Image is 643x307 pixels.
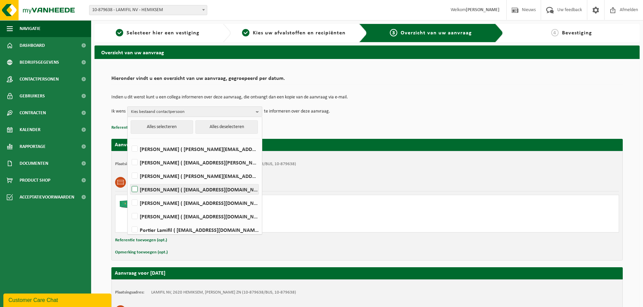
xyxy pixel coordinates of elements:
[151,290,296,295] td: LAMIFIL NV, 2620 HEMIKSEM, [PERSON_NAME] ZN (10-879638/BUS, 10-879638)
[111,95,623,100] p: Indien u dit wenst kunt u een collega informeren over deze aanvraag, die ontvangt dan een kopie v...
[130,198,259,208] label: [PERSON_NAME] ( [EMAIL_ADDRESS][DOMAIN_NAME] )
[130,225,259,235] label: Portier Lamifil ( [EMAIL_ADDRESS][DOMAIN_NAME] )
[131,120,193,134] button: Alles selecteren
[98,29,217,37] a: 1Selecteer hier een vestiging
[20,88,45,104] span: Gebruikers
[20,54,59,71] span: Bedrijfsgegevens
[20,172,50,189] span: Product Shop
[89,5,207,15] span: 10-879638 - LAMIFIL NV - HEMIKSEM
[562,30,592,36] span: Bevestiging
[131,107,253,117] span: Kies bestaand contactpersoon
[242,29,249,36] span: 2
[115,271,165,276] strong: Aanvraag voor [DATE]
[20,189,74,206] span: Acceptatievoorwaarden
[115,290,144,295] strong: Plaatsingsadres:
[130,171,259,181] label: [PERSON_NAME] ( [PERSON_NAME][EMAIL_ADDRESS][DOMAIN_NAME] )
[20,37,45,54] span: Dashboard
[111,76,623,85] h2: Hieronder vindt u een overzicht van uw aanvraag, gegroepeerd per datum.
[264,106,330,117] p: te informeren over deze aanvraag.
[130,144,259,154] label: [PERSON_NAME] ( [PERSON_NAME][EMAIL_ADDRESS][DOMAIN_NAME] )
[95,45,640,59] h2: Overzicht van uw aanvraag
[116,29,123,36] span: 1
[111,106,126,117] p: Ik wens
[20,121,41,138] span: Kalender
[253,30,346,36] span: Kies uw afvalstoffen en recipiënten
[130,184,259,194] label: [PERSON_NAME] ( [EMAIL_ADDRESS][DOMAIN_NAME] )
[119,198,139,209] img: HK-XC-30-GN-00.png
[115,236,167,245] button: Referentie toevoegen (opt.)
[20,20,41,37] span: Navigatie
[3,292,113,307] iframe: chat widget
[130,211,259,221] label: [PERSON_NAME] ( [EMAIL_ADDRESS][DOMAIN_NAME] )
[195,120,258,134] button: Alles deselecteren
[146,223,394,229] div: Containers: C30/888
[115,248,168,257] button: Opmerking toevoegen (opt.)
[20,155,48,172] span: Documenten
[130,157,259,167] label: [PERSON_NAME] ( [EMAIL_ADDRESS][PERSON_NAME][DOMAIN_NAME] )
[146,209,394,215] div: Ophalen en plaatsen lege container
[20,138,46,155] span: Rapportage
[115,142,165,148] strong: Aanvraag voor [DATE]
[20,71,59,88] span: Contactpersonen
[390,29,397,36] span: 3
[551,29,559,36] span: 4
[127,106,262,117] button: Kies bestaand contactpersoon
[115,162,144,166] strong: Plaatsingsadres:
[146,218,394,223] div: Aantal: 1
[401,30,472,36] span: Overzicht van uw aanvraag
[127,30,199,36] span: Selecteer hier een vestiging
[466,7,500,12] strong: [PERSON_NAME]
[234,29,354,37] a: 2Kies uw afvalstoffen en recipiënten
[20,104,46,121] span: Contracten
[111,123,163,132] button: Referentie toevoegen (opt.)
